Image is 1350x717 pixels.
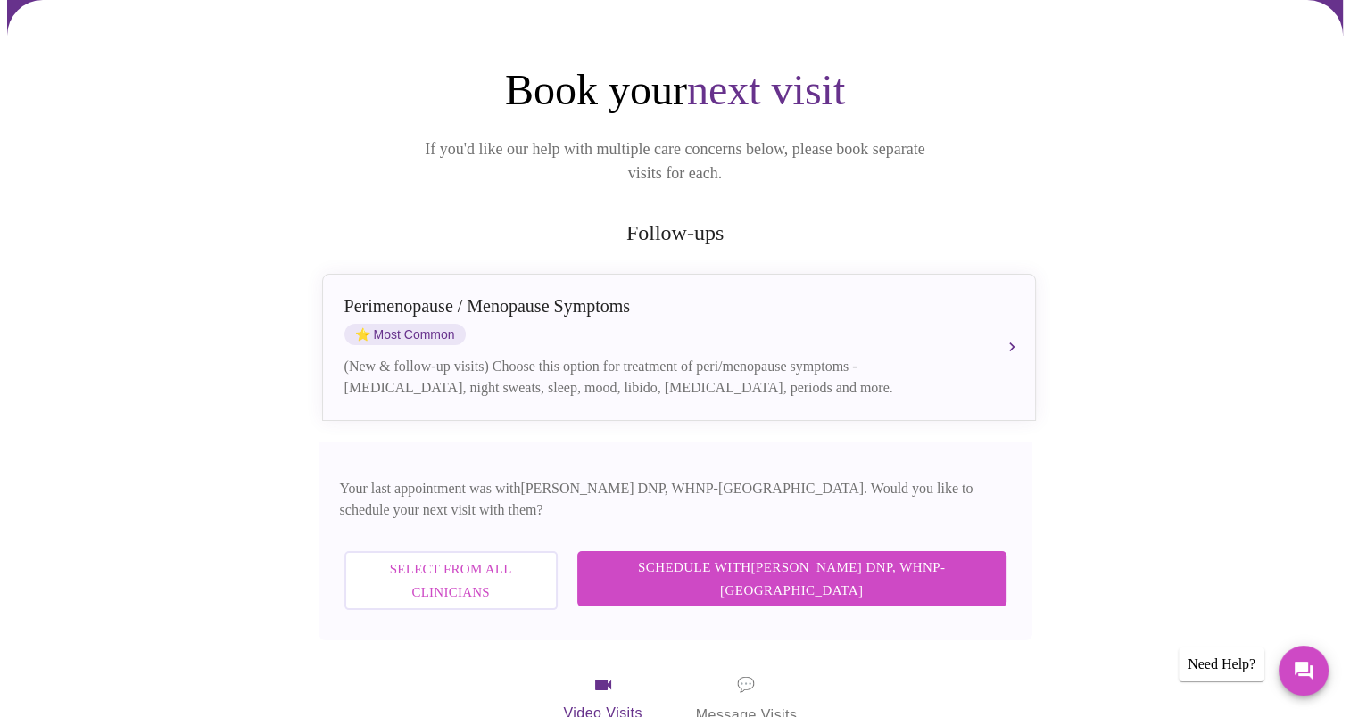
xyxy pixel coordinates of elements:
[577,551,1006,607] button: Schedule with[PERSON_NAME] DNP, WHNP-[GEOGRAPHIC_DATA]
[344,296,978,317] div: Perimenopause / Menopause Symptoms
[687,66,845,113] span: next visit
[364,557,538,605] span: Select from All Clinicians
[340,478,1011,521] p: Your last appointment was with [PERSON_NAME] DNP, WHNP-[GEOGRAPHIC_DATA] . Would you like to sche...
[319,64,1032,116] h1: Book your
[319,221,1032,245] h2: Follow-ups
[344,551,558,611] button: Select from All Clinicians
[1179,647,1264,681] div: Need Help?
[737,672,755,697] span: message
[401,137,950,185] p: If you'd like our help with multiple care concerns below, please book separate visits for each.
[355,327,370,342] span: star
[1279,646,1329,696] button: Messages
[344,324,466,345] span: Most Common
[595,556,989,603] span: Schedule with [PERSON_NAME] DNP, WHNP-[GEOGRAPHIC_DATA]
[322,274,1036,421] button: Perimenopause / Menopause SymptomsstarMost Common(New & follow-up visits) Choose this option for ...
[344,356,978,399] div: (New & follow-up visits) Choose this option for treatment of peri/menopause symptoms - [MEDICAL_D...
